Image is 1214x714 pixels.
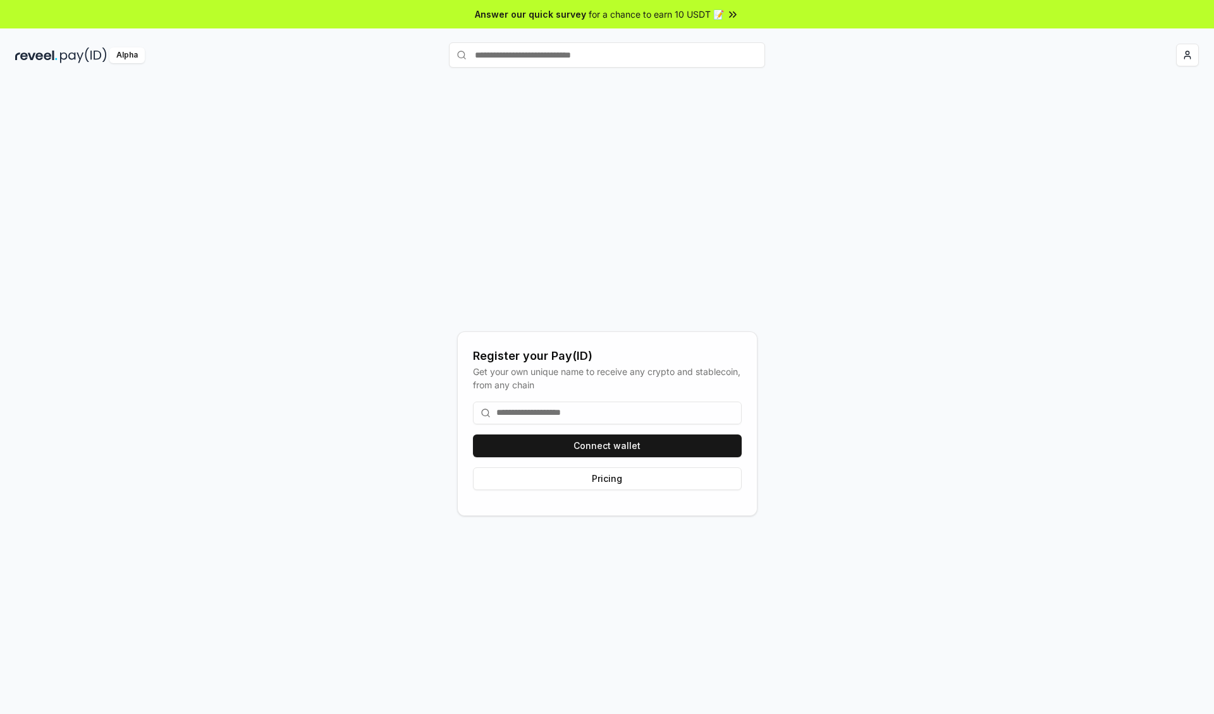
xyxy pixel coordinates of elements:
img: pay_id [60,47,107,63]
img: reveel_dark [15,47,58,63]
span: Answer our quick survey [475,8,586,21]
span: for a chance to earn 10 USDT 📝 [589,8,724,21]
button: Connect wallet [473,434,742,457]
div: Register your Pay(ID) [473,347,742,365]
button: Pricing [473,467,742,490]
div: Get your own unique name to receive any crypto and stablecoin, from any chain [473,365,742,391]
div: Alpha [109,47,145,63]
